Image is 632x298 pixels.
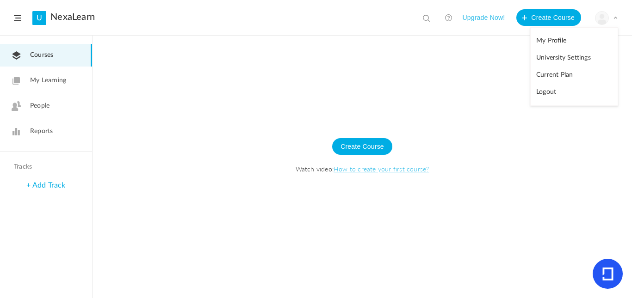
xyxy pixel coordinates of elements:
[516,9,581,26] button: Create Course
[595,12,608,24] img: user-image.png
[32,11,46,25] a: U
[30,76,66,85] span: My Learning
[531,84,618,101] a: Logout
[14,163,76,171] h4: Tracks
[531,32,618,49] a: My Profile
[50,12,95,23] a: NexaLearn
[332,138,392,155] button: Create Course
[531,49,618,67] a: University Settings
[462,9,505,26] button: Upgrade Now!
[26,182,65,189] a: + Add Track
[30,127,53,136] span: Reports
[30,101,50,111] span: People
[334,164,429,173] a: How to create your first course?
[531,67,618,84] a: Current Plan
[102,164,623,173] span: Watch video:
[30,50,53,60] span: Courses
